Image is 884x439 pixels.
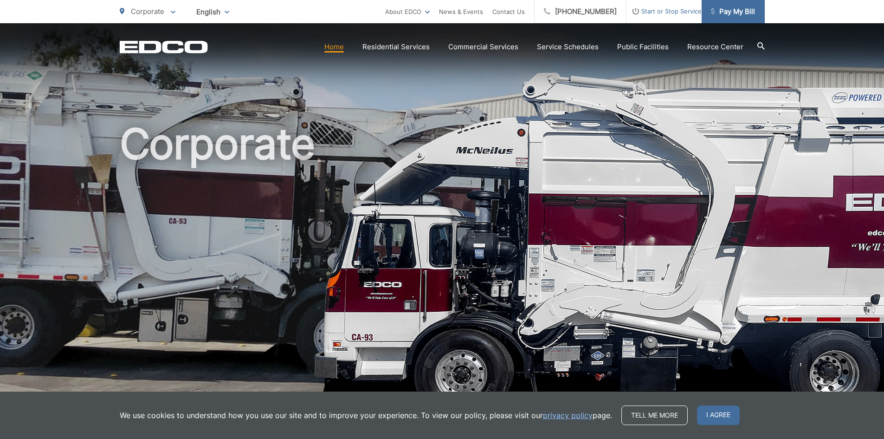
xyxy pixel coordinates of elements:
[324,41,344,52] a: Home
[697,406,740,425] span: I agree
[687,41,743,52] a: Resource Center
[621,406,688,425] a: Tell me more
[617,41,669,52] a: Public Facilities
[362,41,430,52] a: Residential Services
[189,4,236,20] span: English
[537,41,599,52] a: Service Schedules
[448,41,518,52] a: Commercial Services
[492,6,525,17] a: Contact Us
[543,410,593,421] a: privacy policy
[711,6,755,17] span: Pay My Bill
[385,6,430,17] a: About EDCO
[120,410,612,421] p: We use cookies to understand how you use our site and to improve your experience. To view our pol...
[120,121,765,415] h1: Corporate
[439,6,483,17] a: News & Events
[120,40,208,53] a: EDCD logo. Return to the homepage.
[131,7,164,16] span: Corporate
